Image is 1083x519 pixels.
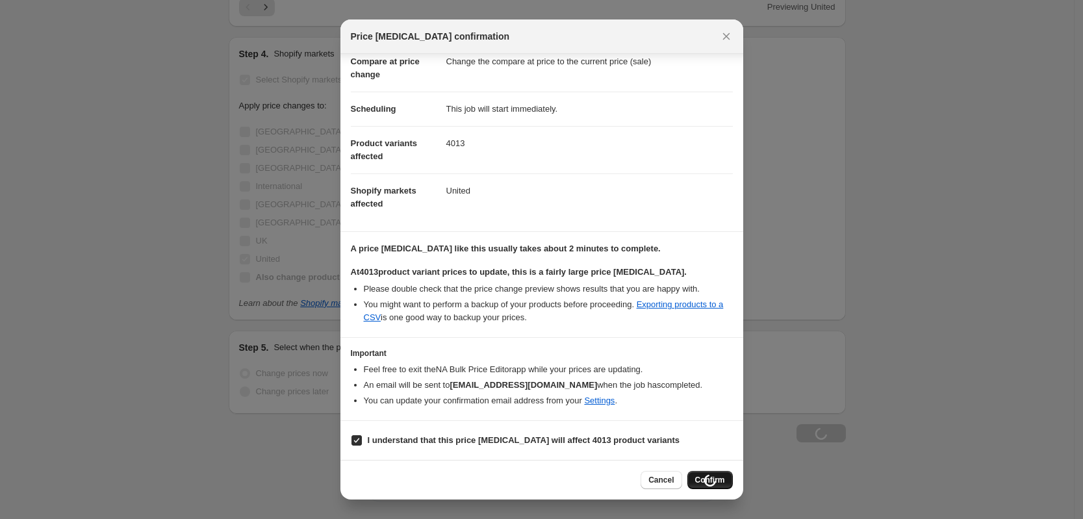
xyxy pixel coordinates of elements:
span: Compare at price change [351,57,420,79]
button: Close [717,27,735,45]
span: Cancel [648,475,674,485]
b: I understand that this price [MEDICAL_DATA] will affect 4013 product variants [368,435,680,445]
dd: 4013 [446,126,733,160]
li: Please double check that the price change preview shows results that you are happy with. [364,283,733,296]
dd: United [446,173,733,208]
button: Cancel [641,471,682,489]
span: Scheduling [351,104,396,114]
b: A price [MEDICAL_DATA] like this usually takes about 2 minutes to complete. [351,244,661,253]
li: Feel free to exit the NA Bulk Price Editor app while your prices are updating. [364,363,733,376]
span: Shopify markets affected [351,186,416,209]
li: An email will be sent to when the job has completed . [364,379,733,392]
span: Price [MEDICAL_DATA] confirmation [351,30,510,43]
dd: This job will start immediately. [446,92,733,126]
b: At 4013 product variant prices to update, this is a fairly large price [MEDICAL_DATA]. [351,267,687,277]
li: You might want to perform a backup of your products before proceeding. is one good way to backup ... [364,298,733,324]
a: Settings [584,396,615,405]
span: Product variants affected [351,138,418,161]
h3: Important [351,348,733,359]
b: [EMAIL_ADDRESS][DOMAIN_NAME] [450,380,597,390]
li: You can update your confirmation email address from your . [364,394,733,407]
dd: Change the compare at price to the current price (sale) [446,44,733,79]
